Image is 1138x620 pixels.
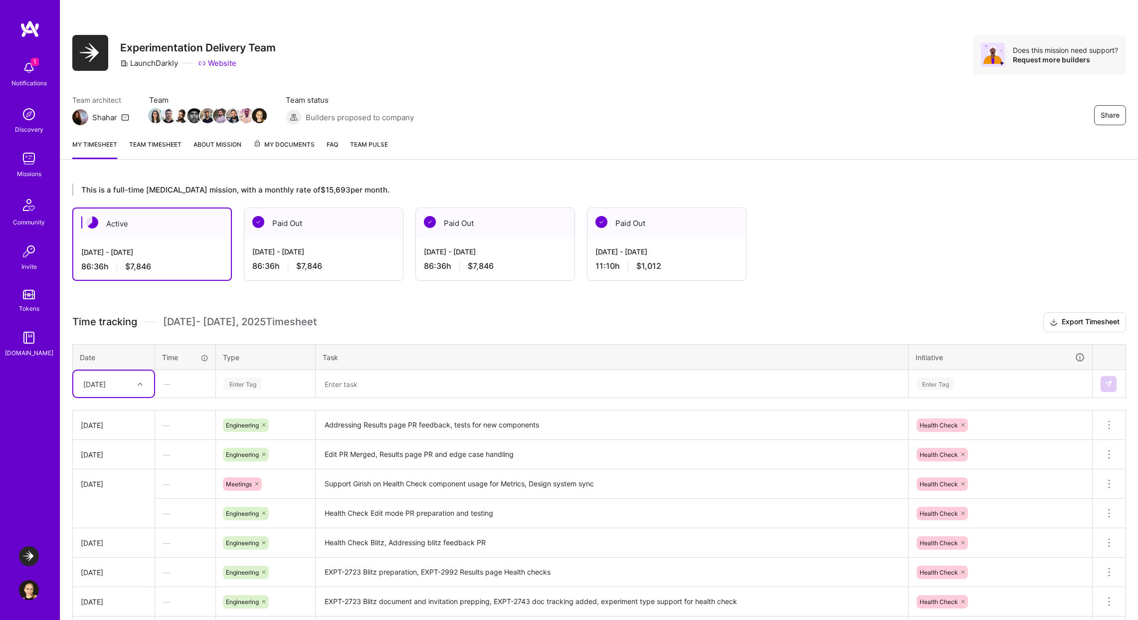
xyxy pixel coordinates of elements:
div: Missions [17,169,41,179]
i: icon Download [1050,317,1058,328]
img: bell [19,58,39,78]
textarea: Support Girish on Health Check component usage for Metrics, Design system sync [317,470,907,498]
img: Submit [1105,380,1113,388]
div: [DATE] - [DATE] [595,246,738,257]
span: Meetings [226,480,252,488]
span: Engineering [226,569,259,576]
div: Does this mission need support? [1013,45,1118,55]
div: — [155,500,215,527]
a: My timesheet [72,139,117,159]
a: Team Member Avatar [227,107,240,124]
span: Team status [286,95,414,105]
div: [DATE] [81,538,147,548]
div: Community [13,217,45,227]
span: Health Check [920,598,958,606]
a: Team Member Avatar [188,107,201,124]
div: [DATE] [83,379,106,389]
div: — [155,589,215,615]
img: Team Architect [72,109,88,125]
img: Team Member Avatar [213,108,228,123]
div: — [155,559,215,586]
th: Type [216,344,316,370]
th: Date [73,344,155,370]
a: Team Member Avatar [162,107,175,124]
img: LaunchDarkly: Experimentation Delivery Team [19,546,39,566]
i: icon Mail [121,113,129,121]
span: $7,846 [125,261,151,272]
span: $7,846 [468,261,494,271]
a: LaunchDarkly: Experimentation Delivery Team [16,546,41,566]
div: Active [73,208,231,239]
img: Team Member Avatar [239,108,254,123]
textarea: EXPT-2723 Blitz preparation, EXPT-2992 Results page Health checks [317,559,907,586]
div: [DATE] - [DATE] [252,246,395,257]
img: Active [86,216,98,228]
div: [DATE] - [DATE] [424,246,567,257]
button: Share [1094,105,1126,125]
a: Team Member Avatar [214,107,227,124]
span: Engineering [226,421,259,429]
div: [DATE] [81,449,147,460]
img: discovery [19,104,39,124]
img: Paid Out [424,216,436,228]
span: [DATE] - [DATE] , 2025 Timesheet [163,316,317,328]
img: Paid Out [595,216,607,228]
img: Team Member Avatar [161,108,176,123]
img: guide book [19,328,39,348]
span: $7,846 [296,261,322,271]
img: Community [17,193,41,217]
div: Paid Out [416,208,574,238]
span: Engineering [226,451,259,458]
img: User Avatar [19,580,39,600]
i: icon CompanyGray [120,59,128,67]
img: Team Member Avatar [226,108,241,123]
span: Health Check [920,480,958,488]
span: Engineering [226,598,259,606]
div: 86:36 h [81,261,223,272]
span: Health Check [920,510,958,517]
span: Health Check [920,421,958,429]
button: Export Timesheet [1043,312,1126,332]
h3: Experimentation Delivery Team [120,41,276,54]
div: [DOMAIN_NAME] [5,348,53,358]
a: My Documents [253,139,315,159]
div: — [155,441,215,468]
img: teamwork [19,149,39,169]
img: Avatar [981,43,1005,67]
div: Request more builders [1013,55,1118,64]
span: My Documents [253,139,315,150]
textarea: EXPT-2723 Blitz document and invitation prepping, EXPT-2743 doc tracking added, experiment type s... [317,588,907,616]
span: 1 [31,58,39,66]
img: Invite [19,241,39,261]
a: Team Member Avatar [253,107,266,124]
a: Team Pulse [350,139,388,159]
div: 86:36 h [424,261,567,271]
div: Invite [21,261,37,272]
a: FAQ [327,139,338,159]
a: Team Member Avatar [149,107,162,124]
img: logo [20,20,40,38]
div: Paid Out [244,208,403,238]
img: Company Logo [72,35,108,71]
span: Builders proposed to company [306,112,414,123]
span: Engineering [226,510,259,517]
div: Tokens [19,303,39,314]
textarea: Edit PR Merged, Results page PR and edge case handling [317,441,907,468]
div: — [155,471,215,497]
span: Team [149,95,266,105]
div: Notifications [11,78,47,88]
textarea: Health Check Blitz, Addressing blitz feedback PR [317,529,907,557]
div: [DATE] [81,597,147,607]
div: Paid Out [587,208,746,238]
th: Task [316,344,909,370]
div: 86:36 h [252,261,395,271]
span: Share [1101,110,1120,120]
div: — [156,371,215,397]
a: Team timesheet [129,139,182,159]
span: Health Check [920,569,958,576]
div: Enter Tag [917,376,954,392]
textarea: Addressing Results page PR feedback, tests for new components [317,412,907,439]
span: Engineering [226,539,259,547]
img: Builders proposed to company [286,109,302,125]
div: Discovery [15,124,43,135]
